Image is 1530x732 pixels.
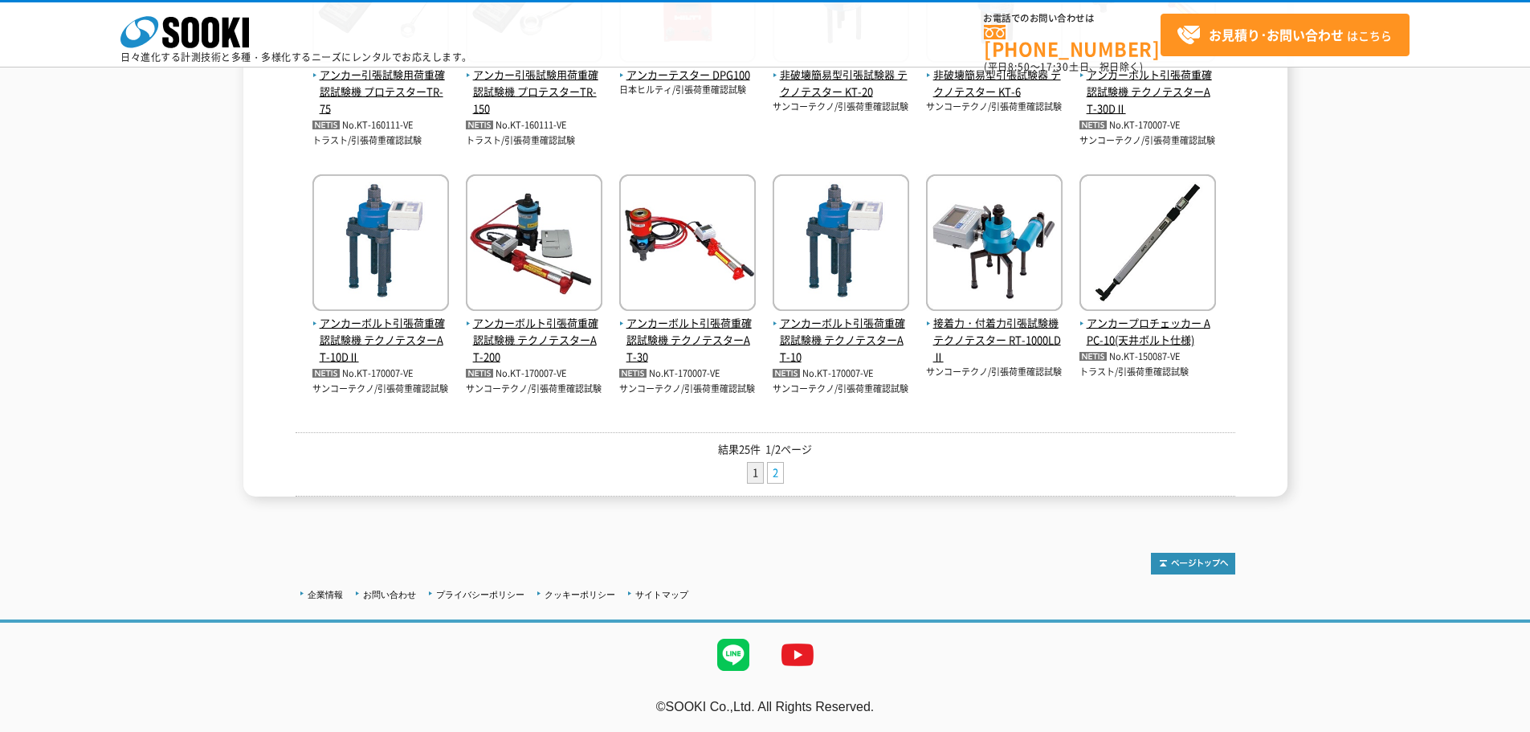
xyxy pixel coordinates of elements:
[619,366,756,382] p: No.KT-170007-VE
[984,59,1143,74] span: (平日 ～ 土日、祝日除く)
[466,51,602,117] a: アンカー引張試験用荷重確認試験機 プロテスターTR-150
[1079,174,1216,315] img: APC-10(天井ボルト仕様)
[1079,315,1216,349] span: アンカープロチェッカー APC-10(天井ボルト仕様)
[1468,717,1530,730] a: テストMail
[466,174,602,315] img: テクノテスターAT-200
[619,315,756,365] span: アンカーボルト引張荷重確認試験機 テクノテスターAT-30
[984,25,1161,58] a: [PHONE_NUMBER]
[466,117,602,134] p: No.KT-160111-VE
[312,67,449,117] span: アンカー引張試験用荷重確認試験機 プロテスターTR-75
[466,382,602,396] p: サンコーテクノ/引張荷重確認試験
[701,623,765,687] img: LINE
[312,315,449,365] span: アンカーボルト引張荷重確認試験機 テクノテスターAT-10DⅡ
[619,299,756,366] a: アンカーボルト引張荷重確認試験機 テクノテスターAT-30
[466,315,602,365] span: アンカーボルト引張荷重確認試験機 テクノテスターAT-200
[296,441,1235,458] p: 結果25件 1/2ページ
[436,590,524,599] a: プライバシーポリシー
[312,299,449,366] a: アンカーボルト引張荷重確認試験機 テクノテスターAT-10DⅡ
[773,315,909,365] span: アンカーボルト引張荷重確認試験機 テクノテスターAT-10
[926,315,1063,365] span: 接着力・付着力引張試験機 テクノテスター RT-1000LDⅡ
[773,67,909,100] span: 非破壊簡易型引張試験器 テクノテスター KT-20
[363,590,416,599] a: お問い合わせ
[773,100,909,114] p: サンコーテクノ/引張荷重確認試験
[984,14,1161,23] span: お電話でのお問い合わせは
[768,463,783,483] a: 2
[312,134,449,148] p: トラスト/引張荷重確認試験
[926,174,1063,315] img: テクノテスター RT-1000LDⅡ
[312,174,449,315] img: テクノテスターAT-10DⅡ
[773,299,909,366] a: アンカーボルト引張荷重確認試験機 テクノテスターAT-10
[1079,366,1216,379] p: トラスト/引張荷重確認試験
[312,51,449,117] a: アンカー引張試験用荷重確認試験機 プロテスターTR-75
[926,299,1063,366] a: 接着力・付着力引張試験機 テクノテスター RT-1000LDⅡ
[773,366,909,382] p: No.KT-170007-VE
[545,590,615,599] a: クッキーポリシー
[926,100,1063,114] p: サンコーテクノ/引張荷重確認試験
[1079,349,1216,366] p: No.KT-150087-VE
[773,174,909,315] img: テクノテスターAT-10
[1079,67,1216,117] span: アンカーボルト引張荷重確認試験機 テクノテスターAT-30DⅡ
[466,299,602,366] a: アンカーボルト引張荷重確認試験機 テクノテスターAT-200
[1177,23,1392,47] span: はこちら
[308,590,343,599] a: 企業情報
[312,366,449,382] p: No.KT-170007-VE
[773,382,909,396] p: サンコーテクノ/引張荷重確認試験
[1079,134,1216,148] p: サンコーテクノ/引張荷重確認試験
[312,117,449,134] p: No.KT-160111-VE
[619,382,756,396] p: サンコーテクノ/引張荷重確認試験
[765,623,830,687] img: YouTube
[747,462,764,484] li: 1
[1161,14,1410,56] a: お見積り･お問い合わせはこちら
[1008,59,1030,74] span: 8:50
[1079,299,1216,349] a: アンカープロチェッカー APC-10(天井ボルト仕様)
[926,366,1063,379] p: サンコーテクノ/引張荷重確認試験
[1079,117,1216,134] p: No.KT-170007-VE
[619,174,756,315] img: テクノテスターAT-30
[312,382,449,396] p: サンコーテクノ/引張荷重確認試験
[466,67,602,117] span: アンカー引張試験用荷重確認試験機 プロテスターTR-150
[619,67,756,84] span: アンカーテスター DPG100
[1209,25,1344,44] strong: お見積り･お問い合わせ
[926,51,1063,100] a: 非破壊簡易型引張試験器 テクノテスター KT-6
[1040,59,1069,74] span: 17:30
[926,67,1063,100] span: 非破壊簡易型引張試験器 テクノテスター KT-6
[635,590,688,599] a: サイトマップ
[120,52,472,62] p: 日々進化する計測技術と多種・多様化するニーズにレンタルでお応えします。
[1151,553,1235,575] img: トップページへ
[466,134,602,148] p: トラスト/引張荷重確認試験
[466,366,602,382] p: No.KT-170007-VE
[1079,51,1216,117] a: アンカーボルト引張荷重確認試験機 テクノテスターAT-30DⅡ
[773,51,909,100] a: 非破壊簡易型引張試験器 テクノテスター KT-20
[619,84,756,97] p: 日本ヒルティ/引張荷重確認試験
